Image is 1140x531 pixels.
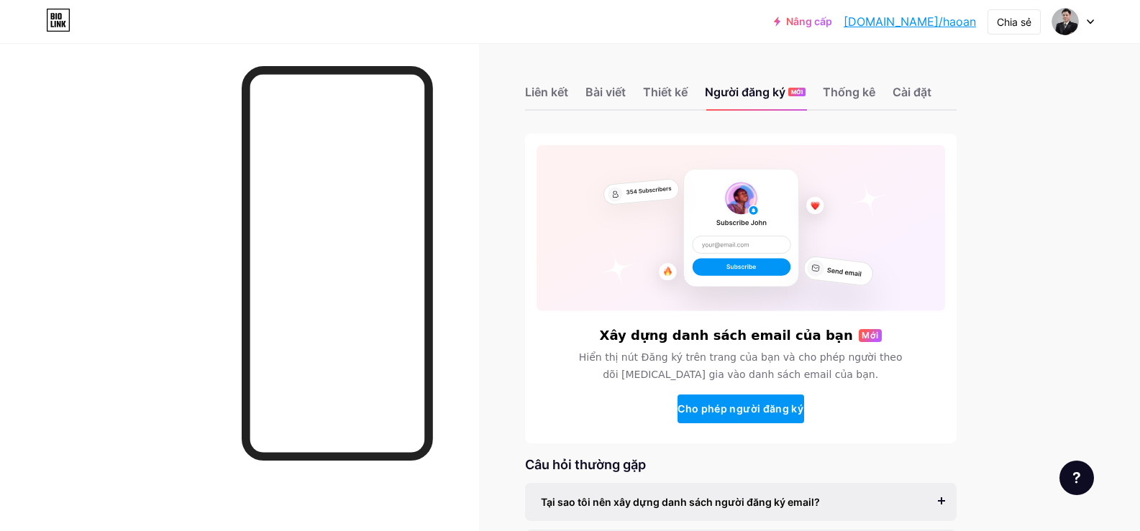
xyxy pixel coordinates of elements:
font: Chia sẻ [997,16,1031,28]
a: [DOMAIN_NAME]/haoan [844,13,976,30]
font: Câu hỏi thường gặp [525,457,646,472]
font: Mới [862,330,879,341]
font: Thống kê [823,85,875,99]
font: [DOMAIN_NAME]/haoan [844,14,976,29]
font: Bài viết [585,85,626,99]
font: Người đăng ký [705,85,785,99]
img: hao an [1052,8,1079,35]
font: Liên kết [525,85,568,99]
font: Thiết kế [643,85,688,99]
font: MỚI [791,88,803,96]
font: Tại sao tôi nên xây dựng danh sách người đăng ký email? [541,496,820,508]
font: Cài đặt [893,85,931,99]
font: Hiển thị nút Đăng ký trên trang của bạn và cho phép người theo dõi [MEDICAL_DATA] gia vào danh sá... [579,351,903,380]
font: Xây dựng danh sách email của bạn [600,328,853,343]
font: Cho phép người đăng ký [678,402,803,415]
font: Nâng cấp [786,15,832,27]
button: Cho phép người đăng ký [678,394,804,423]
